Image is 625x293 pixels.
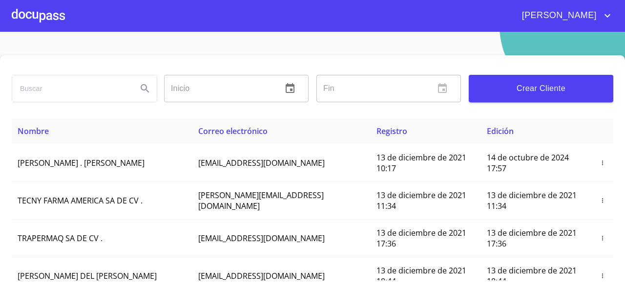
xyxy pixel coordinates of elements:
span: 13 de diciembre de 2021 17:36 [376,227,466,249]
span: [PERSON_NAME] [515,8,602,23]
span: 13 de diciembre de 2021 18:44 [487,265,577,287]
span: [PERSON_NAME] DEL [PERSON_NAME] [18,270,157,281]
span: 13 de diciembre de 2021 18:44 [376,265,466,287]
span: 13 de diciembre de 2021 17:36 [487,227,577,249]
span: [EMAIL_ADDRESS][DOMAIN_NAME] [198,158,325,168]
span: [PERSON_NAME] . [PERSON_NAME] [18,158,145,168]
span: [EMAIL_ADDRESS][DOMAIN_NAME] [198,270,325,281]
span: 14 de octubre de 2024 17:57 [487,152,569,174]
span: TECNY FARMA AMERICA SA DE CV . [18,195,143,206]
span: Correo electrónico [198,126,268,136]
span: 13 de diciembre de 2021 11:34 [487,190,577,211]
button: account of current user [515,8,613,23]
input: search [12,75,129,102]
span: TRAPERMAQ SA DE CV . [18,233,103,244]
button: Crear Cliente [469,75,613,102]
span: Crear Cliente [477,82,605,95]
button: Search [133,77,157,100]
span: 13 de diciembre de 2021 11:34 [376,190,466,211]
span: Nombre [18,126,49,136]
span: 13 de diciembre de 2021 10:17 [376,152,466,174]
span: [EMAIL_ADDRESS][DOMAIN_NAME] [198,233,325,244]
span: [PERSON_NAME][EMAIL_ADDRESS][DOMAIN_NAME] [198,190,324,211]
span: Edición [487,126,514,136]
span: Registro [376,126,407,136]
